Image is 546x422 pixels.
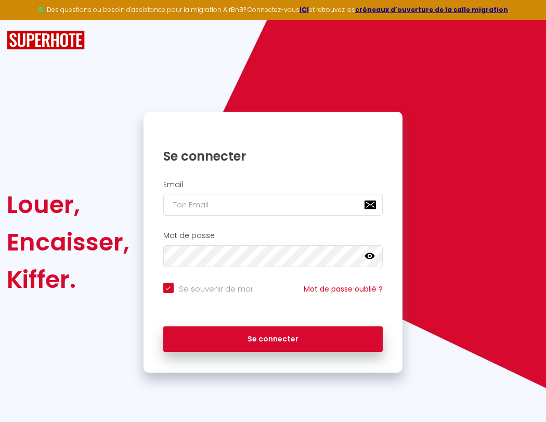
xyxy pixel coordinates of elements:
[7,261,129,298] div: Kiffer.
[355,5,508,14] a: créneaux d'ouverture de la salle migration
[300,5,309,14] a: ICI
[7,223,129,261] div: Encaisser,
[163,231,383,240] h2: Mot de passe
[304,284,383,294] a: Mot de passe oublié ?
[7,31,85,50] img: SuperHote logo
[163,194,383,216] input: Ton Email
[163,326,383,352] button: Se connecter
[163,148,383,164] h1: Se connecter
[163,180,383,189] h2: Email
[7,186,129,223] div: Louer,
